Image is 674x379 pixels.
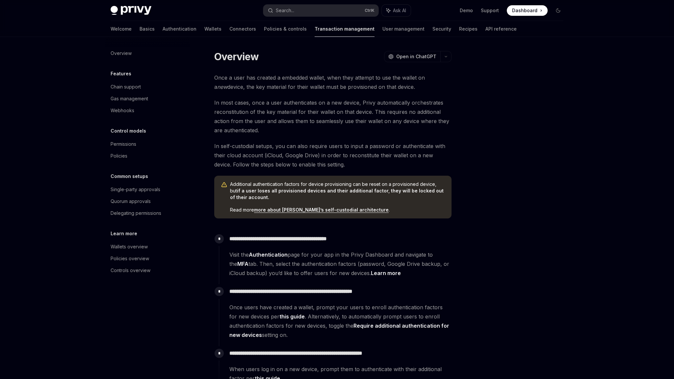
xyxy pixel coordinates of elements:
span: Once users have created a wallet, prompt your users to enroll authentication factors for new devi... [229,303,451,340]
div: Webhooks [111,107,134,114]
a: Policies overview [105,253,190,265]
a: Overview [105,47,190,59]
a: Transaction management [315,21,375,37]
a: Chain support [105,81,190,93]
h5: Learn more [111,230,137,238]
div: Single-party approvals [111,186,160,193]
span: Once a user has created a embedded wallet, when they attempt to use the wallet on a device, the k... [214,73,452,91]
h1: Overview [214,51,259,63]
a: API reference [485,21,517,37]
div: Gas management [111,95,148,103]
h5: Features [111,70,131,78]
span: Ask AI [393,7,406,14]
a: Support [481,7,499,14]
a: Dashboard [507,5,548,16]
div: Overview [111,49,132,57]
a: Wallets overview [105,241,190,253]
a: Controls overview [105,265,190,276]
a: this guide [279,313,305,320]
span: In self-custodial setups, you can also require users to input a password or authenticate with the... [214,141,452,169]
div: Controls overview [111,266,150,274]
div: Permissions [111,140,136,148]
button: Ask AI [382,5,411,16]
a: Security [432,21,451,37]
em: new [217,84,227,90]
span: Dashboard [512,7,537,14]
div: Policies [111,152,127,160]
span: Read more . [230,207,445,213]
strong: Authentication [249,251,288,258]
h5: Common setups [111,172,148,180]
button: Open in ChatGPT [384,51,440,62]
a: Authentication [163,21,196,37]
a: Demo [460,7,473,14]
a: Recipes [459,21,478,37]
strong: MFA [237,261,248,267]
span: Visit the page for your app in the Privy Dashboard and navigate to the tab. Then, select the auth... [229,250,451,278]
a: Single-party approvals [105,184,190,195]
a: Welcome [111,21,132,37]
a: Gas management [105,93,190,105]
span: Additional authentication factors for device provisioning can be reset on a provisioned device, but [230,181,445,201]
img: dark logo [111,6,151,15]
div: Policies overview [111,255,149,263]
a: Quorum approvals [105,195,190,207]
a: Delegating permissions [105,207,190,219]
span: Open in ChatGPT [396,53,436,60]
a: Webhooks [105,105,190,116]
a: Policies [105,150,190,162]
a: Learn more [371,270,401,277]
a: Wallets [204,21,221,37]
span: Ctrl K [365,8,375,13]
a: User management [382,21,425,37]
a: Permissions [105,138,190,150]
div: Quorum approvals [111,197,151,205]
h5: Control models [111,127,146,135]
a: Policies & controls [264,21,307,37]
a: Connectors [229,21,256,37]
button: Search...CtrlK [263,5,378,16]
div: Wallets overview [111,243,148,251]
div: Search... [276,7,294,14]
div: Chain support [111,83,141,91]
span: In most cases, once a user authenticates on a new device, Privy automatically orchestrates recons... [214,98,452,135]
svg: Warning [221,182,227,188]
a: Basics [140,21,155,37]
button: Toggle dark mode [553,5,563,16]
div: Delegating permissions [111,209,161,217]
strong: if a user loses all provisioned devices and their additional factor, they will be locked out of t... [230,188,444,200]
a: more about [PERSON_NAME]’s self-custodial architecture [254,207,389,213]
strong: Require additional authentication for new devices [229,322,449,338]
